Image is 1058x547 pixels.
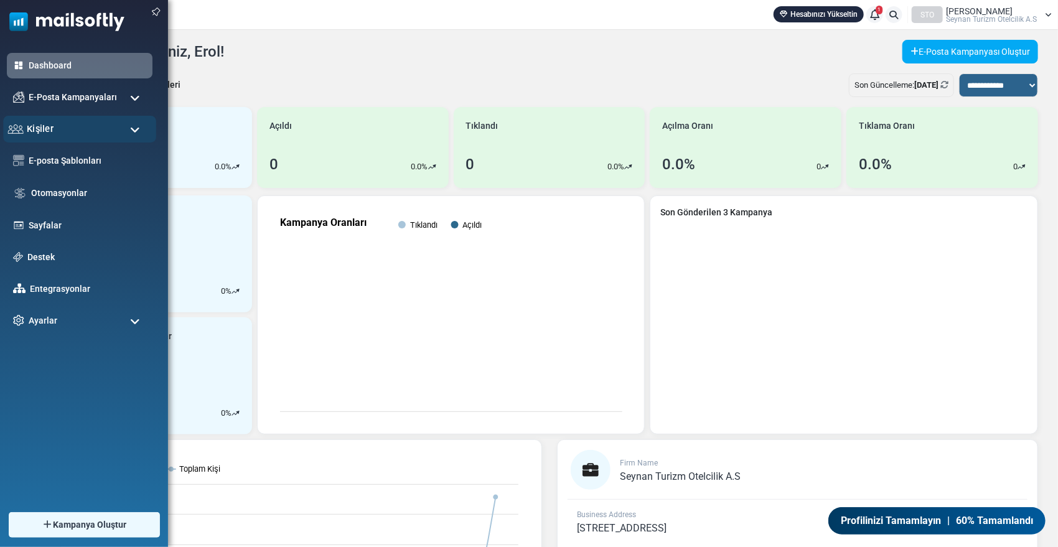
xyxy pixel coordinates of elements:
[1013,161,1018,173] p: 0
[914,80,939,90] b: [DATE]
[817,161,821,173] p: 0
[13,315,24,326] img: settings-icon.svg
[466,119,499,133] span: Tıklandı
[849,73,954,97] div: Son Güncelleme:
[29,59,146,72] a: Dashboard
[13,252,23,262] img: support-icon.svg
[940,80,948,90] a: Refresh Stats
[902,40,1038,63] a: E-Posta Kampanyası Oluştur
[866,6,883,23] a: 1
[462,220,482,230] text: Açıldı
[215,161,232,173] p: 0.0%
[912,6,1052,23] a: STO [PERSON_NAME] Seynan Turi̇zm Otelci̇li̇k A.S
[27,251,146,264] a: Destek
[946,7,1013,16] span: [PERSON_NAME]
[620,459,658,467] span: Firm Name
[29,154,146,167] a: E-posta Şablonları
[956,513,1033,528] span: 60% Tamamlandı
[410,220,438,230] text: Tıklandı
[269,153,278,175] div: 0
[29,314,57,327] span: Ayarlar
[876,6,883,14] span: 1
[179,464,220,474] text: Toplam Kişi
[774,6,864,22] a: Hesabınızı Yükseltin
[13,220,24,231] img: landing_pages.svg
[29,91,117,104] span: E-Posta Kampanyaları
[269,119,292,133] span: Açıldı
[221,285,225,297] p: 0
[8,124,24,134] img: contacts-icon.svg
[620,470,741,482] span: Seynan Turi̇zm Otelci̇li̇k A.S
[221,407,240,419] div: %
[662,119,713,133] span: Açılma Oranı
[578,522,667,534] span: [STREET_ADDRESS]
[859,119,915,133] span: Tıklama Oranı
[660,206,1028,219] a: Son Gönderilen 3 Kampanya
[280,217,367,228] text: Kampanya Oranları
[828,507,1046,535] a: Profilinizi Tamamlayın | 60% Tamamlandı
[13,91,24,103] img: campaigns-icon.png
[53,518,126,531] span: Kampanya Oluştur
[31,187,146,200] a: Otomasyonlar
[29,219,146,232] a: Sayfalar
[620,472,741,482] a: Seynan Turi̇zm Otelci̇li̇k A.S
[578,510,637,519] span: Business Address
[411,161,428,173] p: 0.0%
[27,122,54,136] span: Kişiler
[268,206,635,424] svg: Kampanya Oranları
[947,513,950,528] span: |
[221,285,240,297] div: %
[607,161,624,173] p: 0.0%
[30,283,146,296] a: Entegrasyonlar
[859,153,892,175] div: 0.0%
[841,513,941,528] span: Profilinizi Tamamlayın
[13,155,24,166] img: email-templates-icon.svg
[466,153,475,175] div: 0
[13,186,27,200] img: workflow.svg
[221,407,225,419] p: 0
[662,153,695,175] div: 0.0%
[946,16,1037,23] span: Seynan Turi̇zm Otelci̇li̇k A.S
[912,6,943,23] div: STO
[13,60,24,71] img: dashboard-icon-active.svg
